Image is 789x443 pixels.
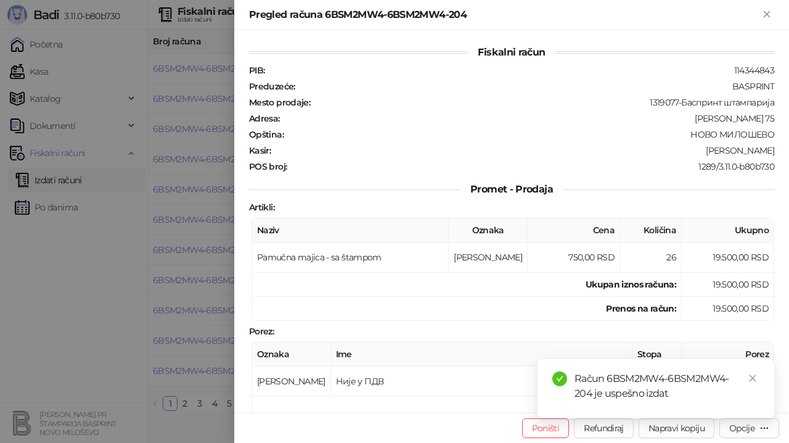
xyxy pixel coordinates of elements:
[249,202,274,213] strong: Artikli :
[249,326,274,337] strong: Porez :
[682,342,774,366] th: Porez
[249,7,759,22] div: Pregled računa 6BSM2MW4-6BSM2MW4-204
[632,342,682,366] th: Stopa
[522,418,570,438] button: Poništi
[331,366,632,397] td: Није у ПДВ
[252,242,449,273] td: Pamučna majica - sa štampom
[682,273,774,297] td: 19.500,00 RSD
[281,113,775,124] div: [PERSON_NAME] 75
[249,129,284,140] strong: Opština :
[552,371,567,386] span: check-circle
[285,129,775,140] div: НОВО МИЛОШЕВО
[639,418,714,438] button: Napravi kopiju
[311,97,775,108] div: 1319077-Баспринт штампарија
[249,113,280,124] strong: Adresa :
[249,65,264,76] strong: PIB :
[449,242,528,273] td: [PERSON_NAME]
[468,46,555,58] span: Fiskalni račun
[620,218,682,242] th: Količina
[574,418,634,438] button: Refundiraj
[249,97,310,108] strong: Mesto prodaje :
[746,371,759,385] a: Close
[252,366,331,397] td: [PERSON_NAME]
[252,342,331,366] th: Oznaka
[449,218,528,242] th: Oznaka
[288,161,775,172] div: 1289/3.11.0-b80b730
[759,7,774,22] button: Zatvori
[682,297,774,321] td: 19.500,00 RSD
[249,161,287,172] strong: POS broj :
[586,279,676,290] strong: Ukupan iznos računa :
[528,218,620,242] th: Cena
[620,242,682,273] td: 26
[682,242,774,273] td: 19.500,00 RSD
[460,183,563,195] span: Promet - Prodaja
[528,242,620,273] td: 750,00 RSD
[574,371,759,401] div: Račun 6BSM2MW4-6BSM2MW4-204 je uspešno izdat
[266,65,775,76] div: 114344843
[606,303,676,314] strong: Prenos na račun :
[648,423,705,434] span: Napravi kopiju
[682,218,774,242] th: Ukupno
[249,81,295,92] strong: Preduzeće :
[296,81,775,92] div: BASPRINT
[748,374,757,383] span: close
[729,423,754,434] div: Opcije
[249,145,271,156] strong: Kasir :
[252,218,449,242] th: Naziv
[272,145,775,156] div: [PERSON_NAME]
[331,342,632,366] th: Ime
[719,418,779,438] button: Opcije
